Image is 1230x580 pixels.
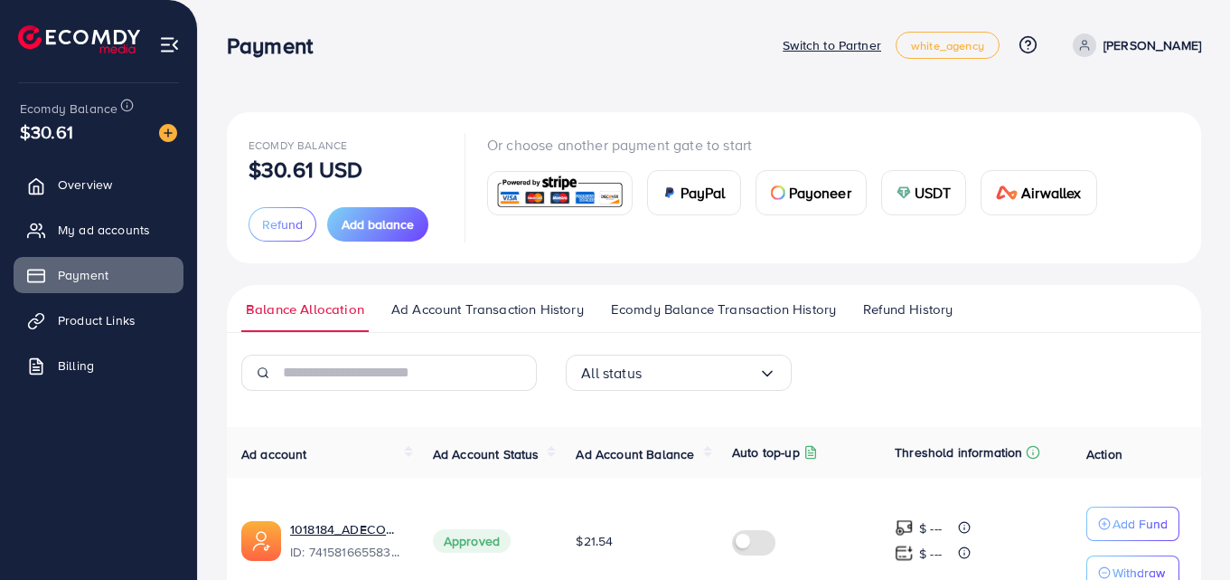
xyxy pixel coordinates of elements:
[18,25,140,53] img: logo
[642,359,758,387] input: Search for option
[771,185,785,200] img: card
[789,182,851,204] span: Payoneer
[58,266,108,284] span: Payment
[487,134,1112,156] p: Or choose another payment gate to start
[756,170,867,215] a: cardPayoneer
[919,543,942,565] p: $ ---
[249,138,347,153] span: Ecomdy Balance
[996,185,1018,200] img: card
[895,544,914,563] img: top-up amount
[493,174,626,213] img: card
[327,207,428,242] button: Add balance
[895,518,914,537] img: top-up amount
[581,359,642,387] span: All status
[881,170,967,215] a: cardUSDT
[487,171,633,215] a: card
[241,445,307,463] span: Ad account
[58,357,94,375] span: Billing
[863,300,953,319] span: Refund History
[919,518,942,539] p: $ ---
[895,442,1022,463] p: Threshold information
[391,300,584,319] span: Ad Account Transaction History
[647,170,741,215] a: cardPayPal
[981,170,1096,215] a: cardAirwallex
[897,185,911,200] img: card
[783,34,881,56] p: Switch to Partner
[1086,507,1179,541] button: Add Fund
[1103,34,1201,56] p: [PERSON_NAME]
[241,521,281,561] img: ic-ads-acc.e4c84228.svg
[159,124,177,142] img: image
[911,40,984,52] span: white_agency
[262,215,303,233] span: Refund
[896,32,1000,59] a: white_agency
[1021,182,1081,204] span: Airwallex
[58,221,150,239] span: My ad accounts
[14,212,183,248] a: My ad accounts
[1066,33,1201,57] a: [PERSON_NAME]
[1086,445,1122,463] span: Action
[290,543,404,561] span: ID: 7415816655839723537
[58,311,136,329] span: Product Links
[433,529,511,553] span: Approved
[14,257,183,293] a: Payment
[576,532,613,550] span: $21.54
[915,182,952,204] span: USDT
[246,300,364,319] span: Balance Allocation
[433,445,540,463] span: Ad Account Status
[290,520,404,562] div: <span class='underline'>1018184_ADECOM_1726629369576</span></br>7415816655839723537
[58,176,112,194] span: Overview
[20,100,117,118] span: Ecomdy Balance
[576,445,694,463] span: Ad Account Balance
[227,33,327,59] h3: Payment
[1113,513,1168,535] p: Add Fund
[249,207,316,242] button: Refund
[732,442,800,463] p: Auto top-up
[611,300,836,319] span: Ecomdy Balance Transaction History
[662,185,677,200] img: card
[20,119,73,145] span: $30.61
[14,302,183,338] a: Product Links
[681,182,726,204] span: PayPal
[566,355,792,391] div: Search for option
[159,34,180,55] img: menu
[342,215,414,233] span: Add balance
[249,158,363,180] p: $30.61 USD
[290,520,404,538] a: 1018184_ADECOM_1726629369576
[14,166,183,203] a: Overview
[14,347,183,384] a: Billing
